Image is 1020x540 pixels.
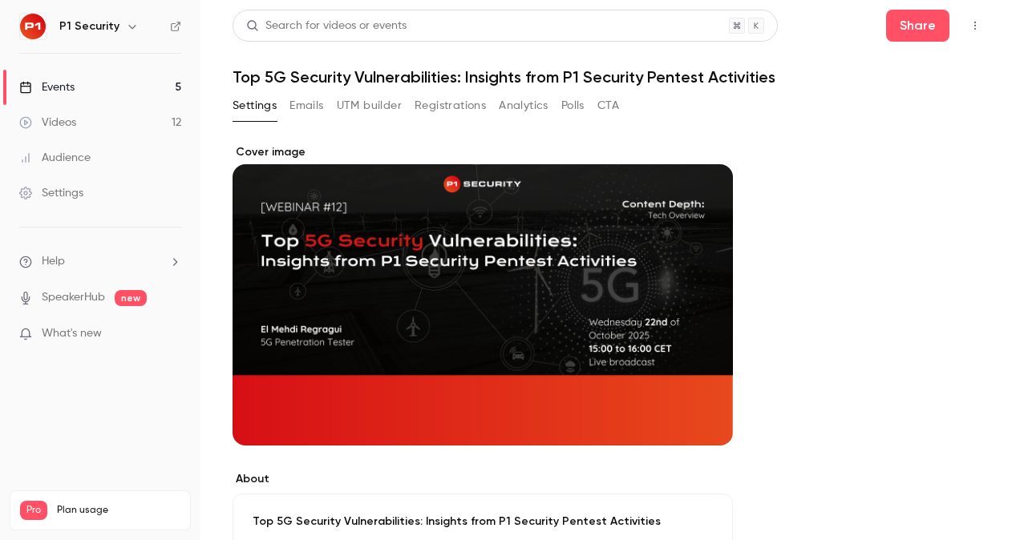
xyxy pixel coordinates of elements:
div: Events [19,79,75,95]
label: Cover image [233,144,733,160]
li: help-dropdown-opener [19,253,181,270]
button: Polls [561,93,585,119]
div: Audience [19,150,91,166]
button: Registrations [415,93,486,119]
h1: Top 5G Security Vulnerabilities: Insights from P1 Security Pentest Activities [233,67,988,87]
label: About [233,471,733,487]
button: Settings [233,93,277,119]
button: Share [886,10,949,42]
div: Search for videos or events [246,18,407,34]
div: Videos [19,115,76,131]
img: P1 Security [20,14,46,39]
div: Settings [19,185,83,201]
section: Cover image [233,144,733,445]
span: Pro [20,501,47,520]
button: UTM builder [337,93,402,119]
span: Plan usage [57,504,180,517]
h6: P1 Security [59,18,119,34]
button: CTA [597,93,619,119]
iframe: Noticeable Trigger [162,327,181,341]
span: Help [42,253,65,270]
span: new [115,290,147,306]
button: Emails [289,93,323,119]
a: SpeakerHub [42,289,105,306]
span: What's new [42,325,102,342]
p: Top 5G Security Vulnerabilities: Insights from P1 Security Pentest Activities [253,514,713,530]
button: Analytics [499,93,548,119]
